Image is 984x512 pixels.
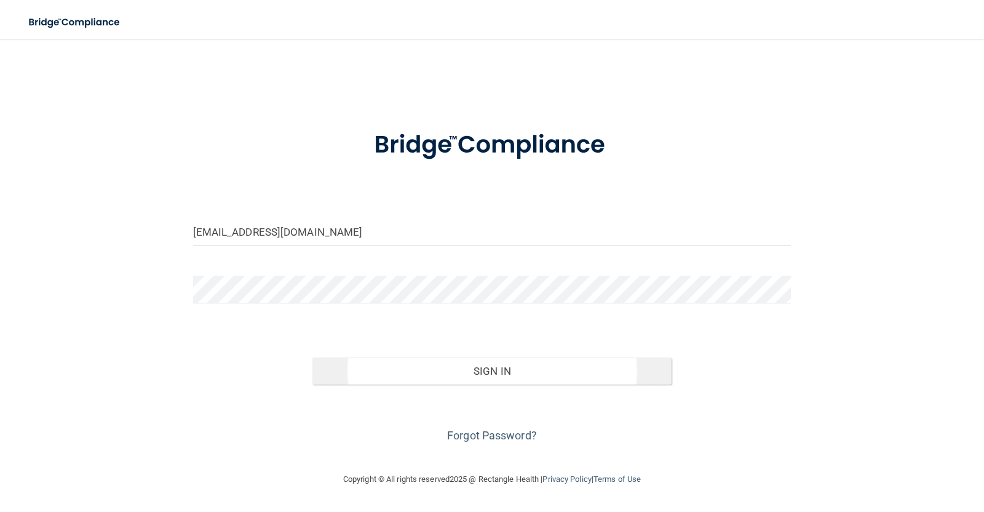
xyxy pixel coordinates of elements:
div: Copyright © All rights reserved 2025 @ Rectangle Health | | [268,460,716,499]
input: Email [193,218,792,246]
img: bridge_compliance_login_screen.278c3ca4.svg [18,10,132,35]
a: Privacy Policy [542,474,591,484]
img: bridge_compliance_login_screen.278c3ca4.svg [349,113,635,177]
button: Sign In [312,358,672,385]
a: Terms of Use [593,474,641,484]
a: Forgot Password? [447,429,537,442]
